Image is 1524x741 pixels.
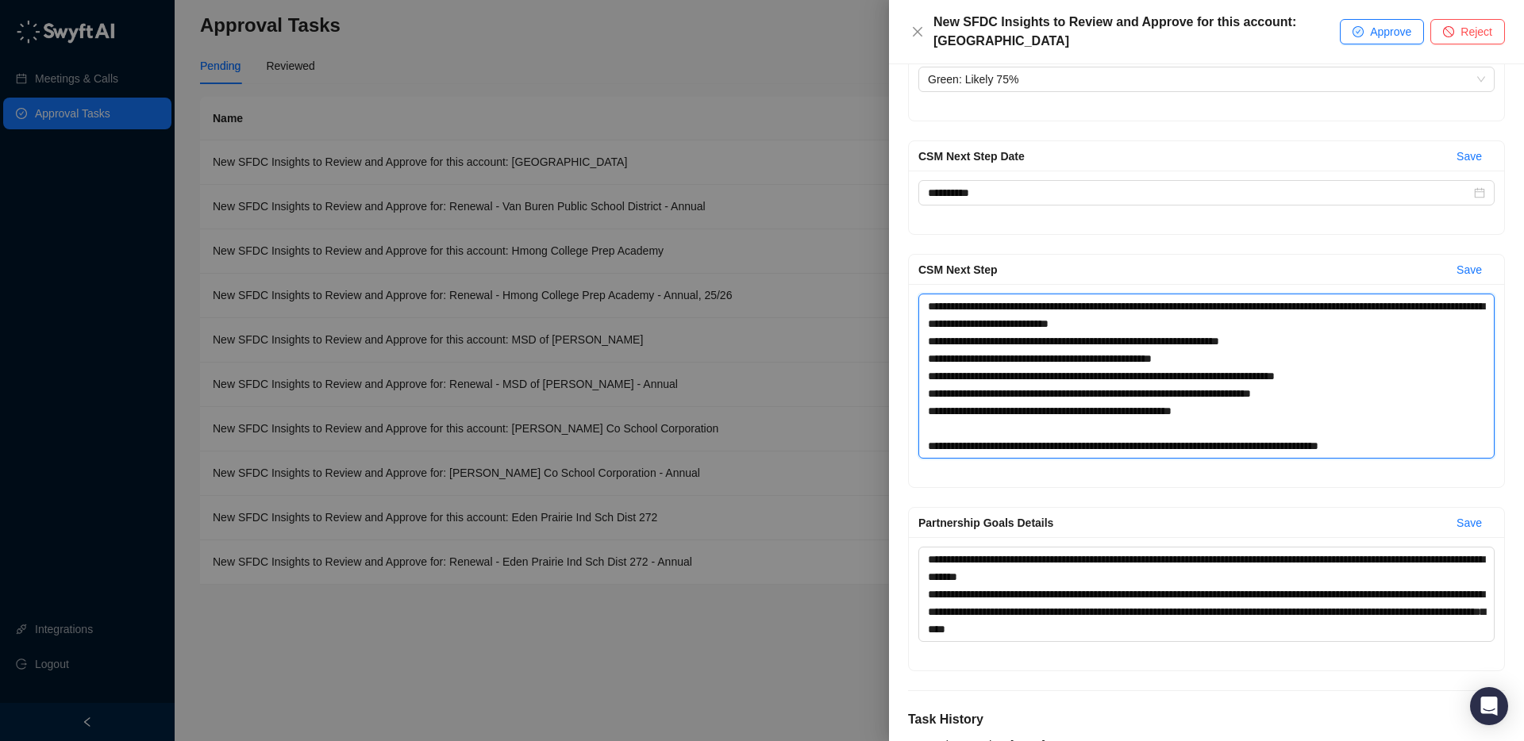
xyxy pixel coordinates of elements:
[933,13,1340,51] div: New SFDC Insights to Review and Approve for this account: [GEOGRAPHIC_DATA]
[908,22,927,41] button: Close
[908,710,1505,729] h5: Task History
[1370,23,1411,40] span: Approve
[1460,23,1492,40] span: Reject
[1353,26,1364,37] span: check-circle
[928,184,1471,202] input: Renewal Sentiment Reason Renewal Sentiment CSM Next Step Date CSM Next Step Partnership Goals Det...
[1430,19,1505,44] button: Reject
[918,148,1444,165] div: CSM Next Step Date
[918,514,1444,532] div: Partnership Goals Details
[1443,26,1454,37] span: stop
[928,67,1485,91] span: Green: Likely 75%
[918,261,1444,278] div: CSM Next Step
[1444,510,1495,536] button: Save
[1457,148,1482,165] span: Save
[918,294,1495,459] textarea: Renewal Sentiment Reason Renewal Sentiment CSM Next Step Date CSM Next Step Partnership Goals Det...
[1470,687,1508,725] div: Open Intercom Messenger
[1444,257,1495,282] button: Save
[911,25,924,38] span: close
[1444,144,1495,169] button: Save
[918,547,1495,642] textarea: Renewal Sentiment Reason Renewal Sentiment CSM Next Step Date CSM Next Step Partnership Goals Det...
[1457,514,1482,532] span: Save
[1340,19,1424,44] button: Approve
[1457,261,1482,278] span: Save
